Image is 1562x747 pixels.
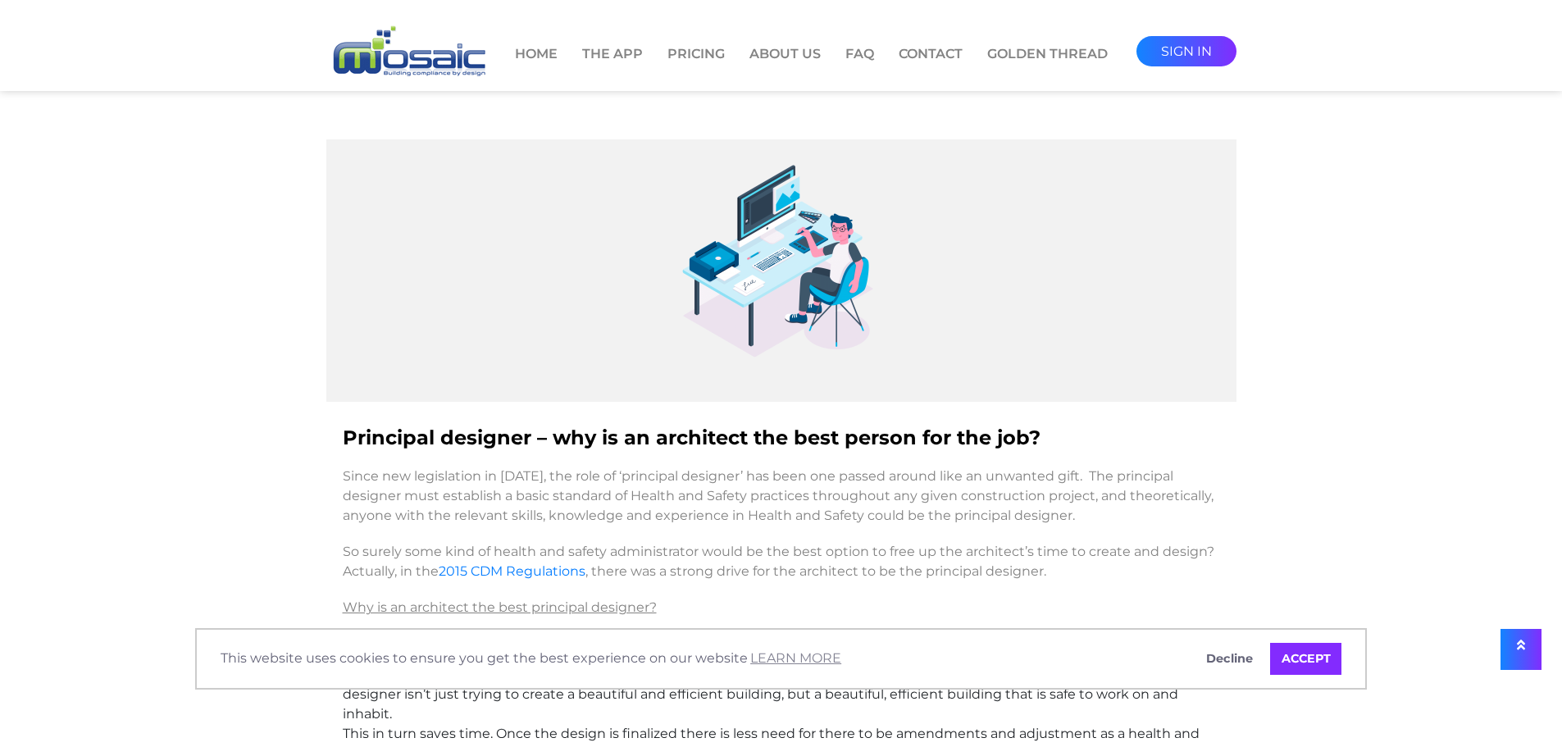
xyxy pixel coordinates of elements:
div: cookieconsent [195,628,1367,690]
h4: Principal designer – why is an architect the best person for the job? [343,418,1220,458]
u: Why is an architect the best principal designer? [343,599,657,615]
a: About Us [749,44,821,91]
p: Since new legislation in [DATE], the role of ‘principal designer’ has been one passed around like... [343,458,1220,534]
span: This website uses cookies to ensure you get the best experience on our website [221,646,1182,671]
a: Home [515,44,558,91]
a: learn more about cookies [748,646,844,671]
p: So surely some kind of health and safety administrator would be the best option to free up the ar... [343,534,1220,590]
a: deny cookies [1195,643,1264,676]
a: 2015 CDM Regulations [439,563,585,579]
img: Architect | Created by slidesgo [667,156,896,385]
a: The App [582,44,643,91]
a: sign in [1136,36,1236,66]
a: allow cookies [1270,643,1341,676]
li: For maximum efficiency, a principal designer should be there from the start, as far back as the c... [343,626,1220,665]
a: Golden Thread [987,44,1108,91]
img: logo [326,24,490,80]
a: Contact [899,44,963,91]
a: FAQ [845,44,874,91]
a: Pricing [667,44,725,91]
li: It vastly decreases the risk of any health and safety issues as the building work is carried out.... [343,665,1220,724]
